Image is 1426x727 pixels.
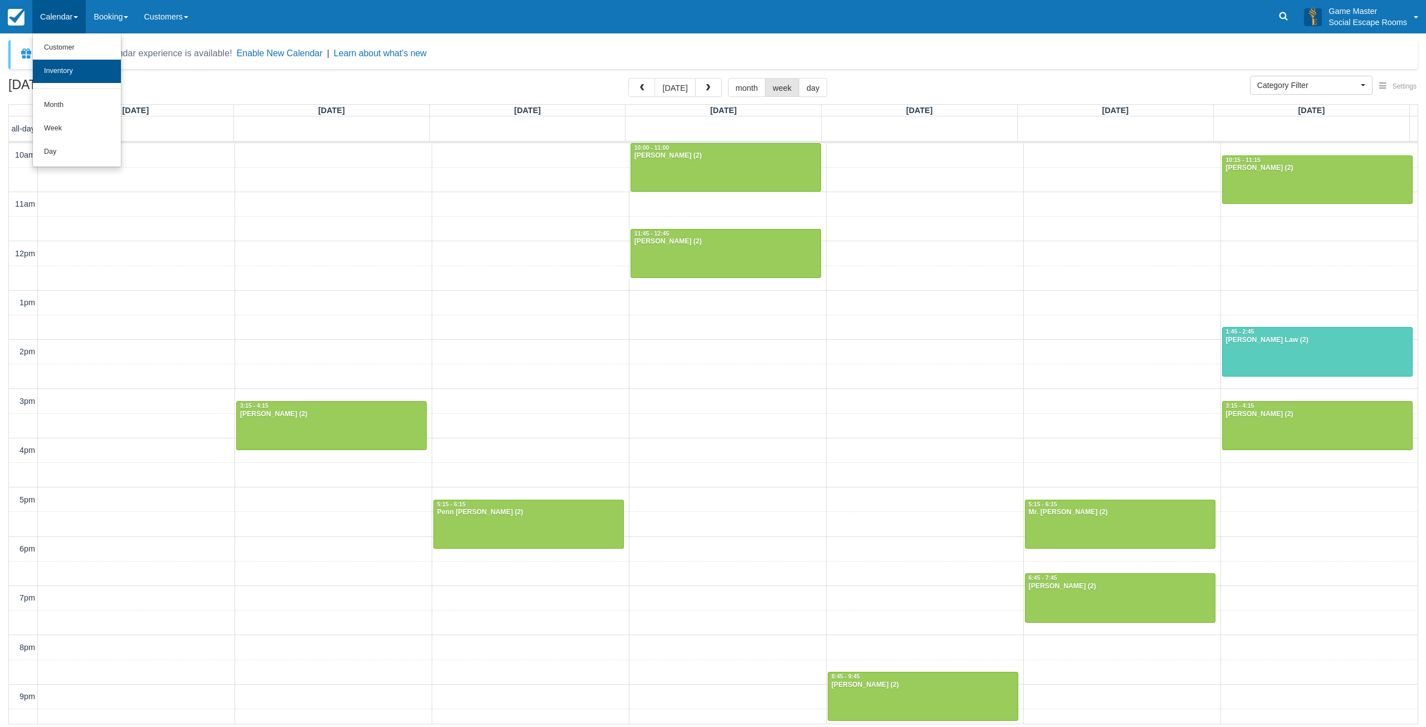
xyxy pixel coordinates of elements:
[514,106,541,115] span: [DATE]
[15,249,35,258] span: 12pm
[710,106,737,115] span: [DATE]
[19,593,35,602] span: 7pm
[19,347,35,356] span: 2pm
[334,48,427,58] a: Learn about what's new
[12,124,35,133] span: all-day
[631,143,821,192] a: 10:00 - 11:00[PERSON_NAME] (2)
[237,48,323,59] button: Enable New Calendar
[1029,501,1057,508] span: 5:15 - 6:15
[19,397,35,406] span: 3pm
[906,106,933,115] span: [DATE]
[634,231,669,237] span: 11:45 - 12:45
[1225,410,1410,419] div: [PERSON_NAME] (2)
[240,403,268,409] span: 3:15 - 4:15
[19,544,35,553] span: 6pm
[832,674,860,680] span: 8:45 - 9:45
[437,508,621,517] div: Penn [PERSON_NAME] (2)
[799,78,827,97] button: day
[1298,106,1325,115] span: [DATE]
[1222,155,1413,204] a: 10:15 - 11:15[PERSON_NAME] (2)
[19,495,35,504] span: 5pm
[1226,157,1261,163] span: 10:15 - 11:15
[1257,80,1358,91] span: Category Filter
[831,681,1015,690] div: [PERSON_NAME] (2)
[33,117,121,140] a: Week
[828,672,1018,721] a: 8:45 - 9:45[PERSON_NAME] (2)
[19,446,35,455] span: 4pm
[1222,401,1413,450] a: 3:15 - 4:15[PERSON_NAME] (2)
[1393,82,1417,90] span: Settings
[123,106,149,115] span: [DATE]
[1025,573,1215,622] a: 6:45 - 7:45[PERSON_NAME] (2)
[1226,403,1254,409] span: 3:15 - 4:15
[318,106,345,115] span: [DATE]
[433,500,624,549] a: 5:15 - 6:15Penn [PERSON_NAME] (2)
[33,140,121,164] a: Day
[1250,76,1373,95] button: Category Filter
[19,692,35,701] span: 9pm
[1028,582,1212,591] div: [PERSON_NAME] (2)
[19,643,35,652] span: 8pm
[634,152,818,160] div: [PERSON_NAME] (2)
[33,60,121,83] a: Inventory
[1102,106,1129,115] span: [DATE]
[1329,6,1407,17] p: Game Master
[33,94,121,117] a: Month
[1222,327,1413,376] a: 1:45 - 2:45[PERSON_NAME] Law (2)
[728,78,766,97] button: month
[631,229,821,278] a: 11:45 - 12:45[PERSON_NAME] (2)
[1304,8,1322,26] img: A3
[1025,500,1215,549] a: 5:15 - 6:15Mr. [PERSON_NAME] (2)
[1329,17,1407,28] p: Social Escape Rooms
[15,199,35,208] span: 11am
[32,33,121,167] ul: Calendar
[19,298,35,307] span: 1pm
[1373,79,1423,95] button: Settings
[240,410,423,419] div: [PERSON_NAME] (2)
[634,145,669,151] span: 10:00 - 11:00
[655,78,695,97] button: [DATE]
[1225,336,1410,345] div: [PERSON_NAME] Law (2)
[1028,508,1212,517] div: Mr. [PERSON_NAME] (2)
[765,78,799,97] button: week
[1029,575,1057,581] span: 6:45 - 7:45
[15,150,35,159] span: 10am
[8,78,149,99] h2: [DATE] – [DATE]
[37,47,232,60] div: A new Booking Calendar experience is available!
[634,237,818,246] div: [PERSON_NAME] (2)
[1225,164,1410,173] div: [PERSON_NAME] (2)
[33,36,121,60] a: Customer
[236,401,427,450] a: 3:15 - 4:15[PERSON_NAME] (2)
[8,9,25,26] img: checkfront-main-nav-mini-logo.png
[437,501,466,508] span: 5:15 - 6:15
[1226,329,1254,335] span: 1:45 - 2:45
[327,48,329,58] span: |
